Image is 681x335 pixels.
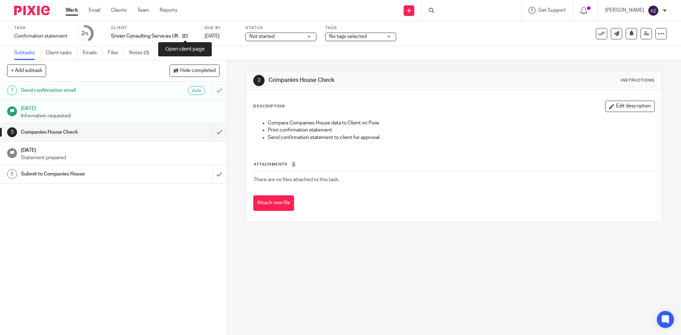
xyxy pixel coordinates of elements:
[83,46,103,60] a: Emails
[160,46,188,60] a: Audit logs
[605,7,644,14] p: [PERSON_NAME]
[14,6,50,15] img: Pixie
[21,145,220,154] h1: [DATE]
[14,25,67,31] label: Task
[81,29,88,38] div: 2
[254,162,288,166] span: Attachments
[111,25,196,31] label: Client
[205,34,220,39] span: [DATE]
[254,177,339,182] span: There are no files attached to this task.
[245,25,316,31] label: Status
[137,7,149,14] a: Team
[268,119,654,127] p: Compare Companies House data to Client on Pixie
[21,103,220,112] h1: [DATE]
[188,86,205,95] div: Auto
[253,75,265,86] div: 3
[7,127,17,137] div: 3
[14,33,67,40] div: Confirmation statement
[605,101,655,112] button: Edit description
[7,85,17,95] div: 1
[253,104,285,109] p: Description
[129,46,155,60] a: Notes (0)
[21,154,220,161] p: Statement prepared
[253,195,294,211] button: Attach new file
[538,8,566,13] span: Get Support
[325,25,396,31] label: Tags
[648,5,659,16] img: svg%3E
[46,46,77,60] a: Client tasks
[89,7,100,14] a: Email
[170,65,220,77] button: Hide completed
[180,68,216,74] span: Hide completed
[7,65,46,77] button: + Add subtask
[268,134,654,141] p: Send confirmation statement to client for approval
[111,7,127,14] a: Clients
[268,127,654,134] p: Print confirmation statement
[84,32,88,36] small: /5
[21,112,220,119] p: Information requested
[111,33,179,40] p: Sriven Consulting Services UK Ltd
[160,7,177,14] a: Reports
[14,46,40,60] a: Subtasks
[21,127,144,138] h1: Companies House Check
[268,77,469,84] h1: Companies House Check
[108,46,124,60] a: Files
[21,85,144,96] h1: Send confirmation email
[621,78,655,83] div: Instructions
[329,34,367,39] span: No tags selected
[249,34,275,39] span: Not started
[205,25,237,31] label: Due by
[21,169,144,179] h1: Submit to Companies House
[66,7,78,14] a: Work
[7,169,17,179] div: 5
